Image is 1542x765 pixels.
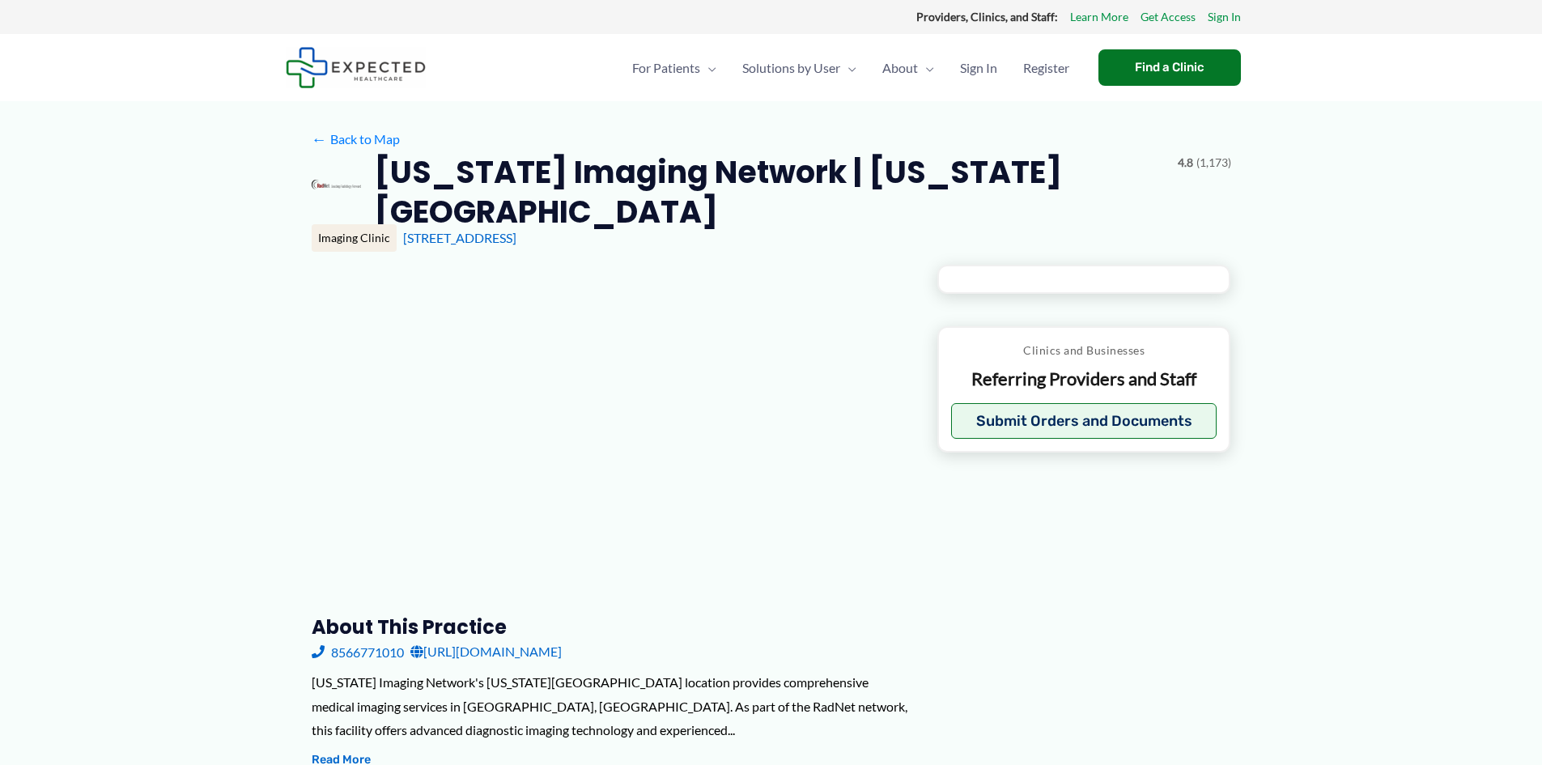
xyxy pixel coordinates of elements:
[619,40,1082,96] nav: Primary Site Navigation
[729,40,869,96] a: Solutions by UserMenu Toggle
[1070,6,1128,28] a: Learn More
[1178,152,1193,173] span: 4.8
[312,640,404,664] a: 8566771010
[951,403,1217,439] button: Submit Orders and Documents
[947,40,1010,96] a: Sign In
[951,340,1217,361] p: Clinics and Businesses
[882,40,918,96] span: About
[1023,40,1069,96] span: Register
[403,230,516,245] a: [STREET_ADDRESS]
[1196,152,1231,173] span: (1,173)
[1010,40,1082,96] a: Register
[1208,6,1241,28] a: Sign In
[1141,6,1196,28] a: Get Access
[1098,49,1241,86] a: Find a Clinic
[869,40,947,96] a: AboutMenu Toggle
[312,670,911,742] div: [US_STATE] Imaging Network's [US_STATE][GEOGRAPHIC_DATA] location provides comprehensive medical ...
[916,10,1058,23] strong: Providers, Clinics, and Staff:
[312,131,327,147] span: ←
[632,40,700,96] span: For Patients
[840,40,856,96] span: Menu Toggle
[918,40,934,96] span: Menu Toggle
[312,127,400,151] a: ←Back to Map
[951,368,1217,391] p: Referring Providers and Staff
[312,224,397,252] div: Imaging Clinic
[410,640,562,664] a: [URL][DOMAIN_NAME]
[960,40,997,96] span: Sign In
[374,152,1165,232] h2: [US_STATE] Imaging Network | [US_STATE][GEOGRAPHIC_DATA]
[286,47,426,88] img: Expected Healthcare Logo - side, dark font, small
[700,40,716,96] span: Menu Toggle
[312,614,911,640] h3: About this practice
[619,40,729,96] a: For PatientsMenu Toggle
[742,40,840,96] span: Solutions by User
